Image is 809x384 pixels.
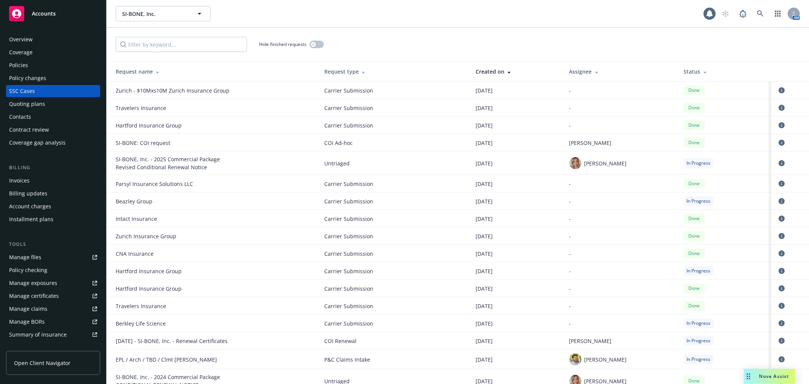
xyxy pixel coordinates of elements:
div: Parsyl Insurance Solutions LLC [116,180,229,188]
div: - [569,197,672,205]
span: [PERSON_NAME] [569,337,612,345]
div: Billing [6,164,100,172]
div: Request type [324,68,463,76]
div: Manage exposures [9,277,57,289]
span: Carrier Submission [324,197,463,205]
span: Carrier Submission [324,232,463,240]
span: Carrier Submission [324,104,463,112]
a: Manage BORs [6,316,100,328]
button: Nova Assist [744,369,795,384]
span: Accounts [32,11,56,17]
span: [DATE] [476,139,493,147]
span: SI-BONE, Inc. [122,10,188,18]
span: [DATE] [476,197,493,205]
a: circleInformation [777,138,786,147]
div: Quoting plans [9,98,45,110]
div: - [569,302,672,310]
span: [PERSON_NAME] [569,139,612,147]
div: Summary of insurance [9,329,67,341]
a: circleInformation [777,103,786,112]
a: Policy changes [6,72,100,84]
span: [DATE] [476,159,493,167]
a: Coverage gap analysis [6,137,100,149]
div: Travelers Insurance [116,302,229,310]
a: circleInformation [777,231,786,241]
a: Manage exposures [6,277,100,289]
a: circleInformation [777,159,786,168]
div: Manage BORs [9,316,45,328]
span: COI Ad-hoc [324,139,463,147]
span: In Progress [687,268,711,274]
div: EPL / Arch / TBD / Clmt Dave Reveley [116,356,229,364]
div: Hartford Insurance Group [116,267,229,275]
a: Policies [6,59,100,71]
a: circleInformation [777,197,786,206]
div: Policy changes [9,72,46,84]
span: [PERSON_NAME] [584,159,627,167]
a: Report a Bug [735,6,751,21]
span: P&C Claims Intake [324,356,463,364]
span: [DATE] [476,267,493,275]
a: circleInformation [777,266,786,275]
div: Travelers Insurance [116,104,229,112]
span: Carrier Submission [324,267,463,275]
div: Created on [476,68,557,76]
span: In Progress [687,198,711,205]
div: Manage certificates [9,290,59,302]
span: Open Client Navigator [14,359,71,367]
div: Status [684,68,765,76]
span: Done [687,302,702,309]
span: [DATE] [476,285,493,293]
div: - [569,104,672,112]
span: Carrier Submission [324,180,463,188]
a: circleInformation [777,121,786,130]
div: - [569,267,672,275]
div: - [569,232,672,240]
span: Untriaged [324,159,463,167]
span: Carrier Submission [324,302,463,310]
div: Manage files [9,251,41,263]
div: Assignee [569,68,672,76]
div: Beazley Group [116,197,229,205]
div: Contacts [9,111,31,123]
div: Coverage gap analysis [9,137,66,149]
div: Tools [6,241,100,248]
a: circleInformation [777,319,786,328]
span: In Progress [687,320,711,327]
span: Hide finished requests [259,41,306,47]
a: Quoting plans [6,98,100,110]
span: Carrier Submission [324,319,463,327]
div: Installment plans [9,213,53,225]
div: Coverage [9,46,33,58]
a: Overview [6,33,100,46]
input: Filter by keyword... [116,37,247,52]
a: circleInformation [777,355,786,364]
div: Billing updates [9,187,47,200]
div: Policies [9,59,28,71]
span: Nova Assist [759,373,789,379]
div: Account charges [9,200,51,212]
a: Policy checking [6,264,100,276]
div: - [569,250,672,258]
div: Berkley Life Science [116,319,229,327]
span: Done [687,104,702,111]
div: Invoices [9,175,30,187]
span: Done [687,180,702,187]
div: 2025-10-01 - SI-BONE, Inc. - Renewal Certificates [116,337,229,345]
span: Done [687,285,702,292]
a: circleInformation [777,179,786,188]
span: [DATE] [476,87,493,94]
div: Contract review [9,124,49,136]
a: Summary of insurance [6,329,100,341]
span: [PERSON_NAME] [584,356,627,364]
span: Done [687,250,702,257]
a: Manage files [6,251,100,263]
span: Done [687,215,702,222]
span: [DATE] [476,356,493,364]
span: In Progress [687,337,711,344]
a: Billing updates [6,187,100,200]
a: Search [753,6,768,21]
div: - [569,121,672,129]
a: Policy AI ingestions [6,342,100,354]
div: - [569,180,672,188]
